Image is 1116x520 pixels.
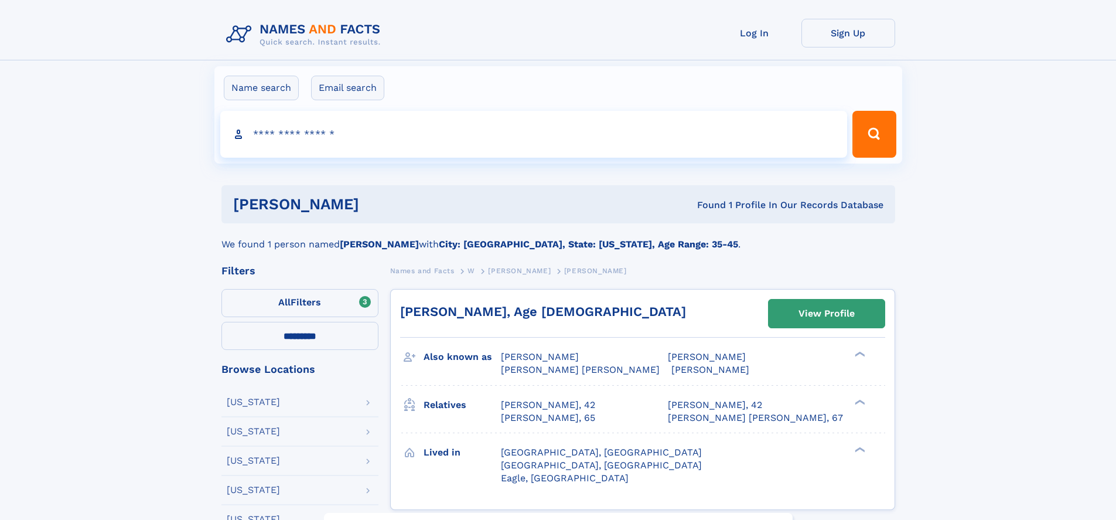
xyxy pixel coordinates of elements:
div: [US_STATE] [227,427,280,436]
a: Names and Facts [390,263,455,278]
span: All [278,297,291,308]
img: Logo Names and Facts [221,19,390,50]
a: [PERSON_NAME] [488,263,551,278]
span: [PERSON_NAME] [PERSON_NAME] [501,364,660,375]
b: City: [GEOGRAPHIC_DATA], State: [US_STATE], Age Range: 35-45 [439,239,738,250]
div: ❯ [852,398,866,406]
div: ❯ [852,351,866,358]
span: [GEOGRAPHIC_DATA], [GEOGRAPHIC_DATA] [501,460,702,471]
span: [PERSON_NAME] [668,351,746,362]
b: [PERSON_NAME] [340,239,419,250]
div: Browse Locations [221,364,378,375]
a: [PERSON_NAME], 42 [668,399,762,412]
span: [GEOGRAPHIC_DATA], [GEOGRAPHIC_DATA] [501,447,702,458]
a: Sign Up [801,19,895,47]
div: View Profile [798,300,855,327]
div: [US_STATE] [227,397,280,407]
a: Log In [708,19,801,47]
div: [US_STATE] [227,485,280,495]
h3: Relatives [424,395,501,415]
a: [PERSON_NAME], 42 [501,399,595,412]
div: We found 1 person named with . [221,223,895,251]
span: [PERSON_NAME] [671,364,749,375]
label: Name search [224,76,299,100]
h3: Also known as [424,347,501,367]
a: [PERSON_NAME] [PERSON_NAME], 67 [668,412,843,424]
span: [PERSON_NAME] [501,351,579,362]
span: Eagle, [GEOGRAPHIC_DATA] [501,473,629,484]
div: Filters [221,266,378,276]
a: W [467,263,475,278]
h1: [PERSON_NAME] [233,197,528,212]
a: [PERSON_NAME], 65 [501,412,595,424]
div: Found 1 Profile In Our Records Database [528,199,883,212]
button: Search Button [852,111,896,158]
div: [US_STATE] [227,456,280,465]
a: [PERSON_NAME], Age [DEMOGRAPHIC_DATA] [400,304,686,319]
span: [PERSON_NAME] [488,267,551,275]
h3: Lived in [424,443,501,463]
span: [PERSON_NAME] [564,267,627,275]
a: View Profile [769,300,885,328]
label: Filters [221,289,378,317]
input: search input [220,111,848,158]
label: Email search [311,76,384,100]
div: ❯ [852,446,866,453]
span: W [467,267,475,275]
